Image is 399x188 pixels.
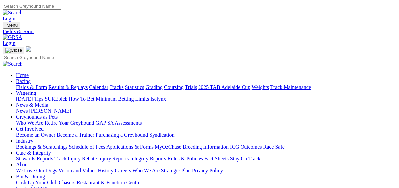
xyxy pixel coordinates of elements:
a: Get Involved [16,126,44,132]
a: [PERSON_NAME] [29,108,71,114]
div: Care & Integrity [16,156,396,162]
a: Careers [115,168,131,173]
a: Racing [16,78,31,84]
a: Track Injury Rebate [54,156,97,161]
button: Toggle navigation [3,47,24,54]
a: About [16,162,29,167]
a: Strategic Plan [161,168,191,173]
a: Schedule of Fees [69,144,105,150]
a: Syndication [149,132,174,138]
span: Menu [7,23,18,28]
a: Track Maintenance [270,84,311,90]
a: Privacy Policy [192,168,223,173]
a: Purchasing a Greyhound [96,132,148,138]
a: Retire Your Greyhound [45,120,94,126]
a: History [98,168,113,173]
a: Wagering [16,90,36,96]
a: SUREpick [45,96,67,102]
div: News & Media [16,108,396,114]
a: Race Safe [263,144,284,150]
a: Fact Sheets [204,156,229,161]
img: Close [5,48,22,53]
a: Chasers Restaurant & Function Centre [59,180,140,185]
input: Search [3,54,61,61]
a: Statistics [125,84,144,90]
div: Greyhounds as Pets [16,120,396,126]
a: Become an Owner [16,132,55,138]
a: ICG Outcomes [230,144,262,150]
a: Rules & Policies [167,156,203,161]
a: Login [3,16,15,21]
div: About [16,168,396,174]
a: Login [3,40,15,46]
img: GRSA [3,34,22,40]
a: Vision and Values [58,168,96,173]
a: MyOzChase [155,144,181,150]
a: Minimum Betting Limits [96,96,149,102]
a: Coursing [164,84,184,90]
a: Injury Reports [98,156,129,161]
a: Results & Replays [48,84,88,90]
button: Toggle navigation [3,22,20,29]
a: Calendar [89,84,108,90]
a: Bar & Dining [16,174,45,179]
a: Breeding Information [183,144,229,150]
a: Weights [252,84,269,90]
a: We Love Our Dogs [16,168,57,173]
a: Greyhounds as Pets [16,114,58,120]
a: Integrity Reports [130,156,166,161]
a: Care & Integrity [16,150,51,156]
a: News [16,108,28,114]
a: Home [16,72,29,78]
a: 2025 TAB Adelaide Cup [198,84,250,90]
div: Bar & Dining [16,180,396,186]
a: Stewards Reports [16,156,53,161]
a: Trials [185,84,197,90]
a: Who We Are [16,120,43,126]
a: Tracks [110,84,124,90]
a: Stay On Track [230,156,260,161]
a: GAP SA Assessments [96,120,142,126]
a: Grading [146,84,163,90]
img: Search [3,10,22,16]
a: Fields & Form [16,84,47,90]
a: Isolynx [150,96,166,102]
a: Fields & Form [3,29,396,34]
div: Racing [16,84,396,90]
a: Applications & Forms [106,144,154,150]
div: Industry [16,144,396,150]
div: Wagering [16,96,396,102]
a: Bookings & Scratchings [16,144,67,150]
a: [DATE] Tips [16,96,43,102]
img: Search [3,61,22,67]
a: How To Bet [69,96,95,102]
img: logo-grsa-white.png [26,46,31,52]
a: Cash Up Your Club [16,180,57,185]
div: Get Involved [16,132,396,138]
input: Search [3,3,61,10]
a: News & Media [16,102,48,108]
a: Who We Are [132,168,160,173]
a: Industry [16,138,33,144]
a: Become a Trainer [57,132,94,138]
